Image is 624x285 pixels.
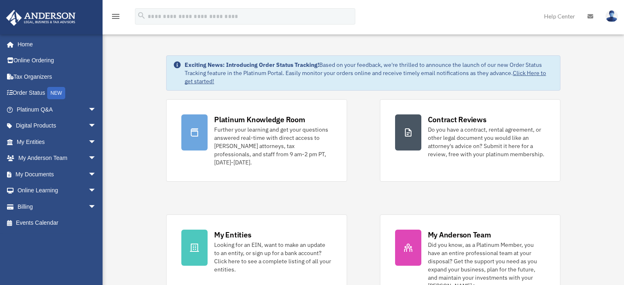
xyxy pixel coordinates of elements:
div: Do you have a contract, rental agreement, or other legal document you would like an attorney's ad... [428,125,545,158]
a: Online Learningarrow_drop_down [6,182,109,199]
span: arrow_drop_down [88,166,105,183]
i: menu [111,11,121,21]
a: Click Here to get started! [185,69,546,85]
div: Looking for an EIN, want to make an update to an entity, or sign up for a bank account? Click her... [214,241,331,274]
a: Tax Organizers [6,68,109,85]
a: My Anderson Teamarrow_drop_down [6,150,109,166]
a: Platinum Knowledge Room Further your learning and get your questions answered real-time with dire... [166,99,347,182]
a: Home [6,36,105,52]
a: Platinum Q&Aarrow_drop_down [6,101,109,118]
a: Events Calendar [6,215,109,231]
div: Further your learning and get your questions answered real-time with direct access to [PERSON_NAM... [214,125,331,166]
span: arrow_drop_down [88,101,105,118]
img: Anderson Advisors Platinum Portal [4,10,78,26]
i: search [137,11,146,20]
div: Platinum Knowledge Room [214,114,305,125]
div: My Entities [214,230,251,240]
span: arrow_drop_down [88,198,105,215]
div: Contract Reviews [428,114,487,125]
span: arrow_drop_down [88,150,105,167]
strong: Exciting News: Introducing Order Status Tracking! [185,61,319,68]
span: arrow_drop_down [88,118,105,135]
a: Billingarrow_drop_down [6,198,109,215]
img: User Pic [606,10,618,22]
a: Contract Reviews Do you have a contract, rental agreement, or other legal document you would like... [380,99,560,182]
div: My Anderson Team [428,230,491,240]
span: arrow_drop_down [88,134,105,150]
a: Order StatusNEW [6,85,109,102]
span: arrow_drop_down [88,182,105,199]
a: My Entitiesarrow_drop_down [6,134,109,150]
a: menu [111,14,121,21]
div: Based on your feedback, we're thrilled to announce the launch of our new Order Status Tracking fe... [185,61,553,85]
a: Digital Productsarrow_drop_down [6,118,109,134]
a: Online Ordering [6,52,109,69]
a: My Documentsarrow_drop_down [6,166,109,182]
div: NEW [47,87,65,99]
